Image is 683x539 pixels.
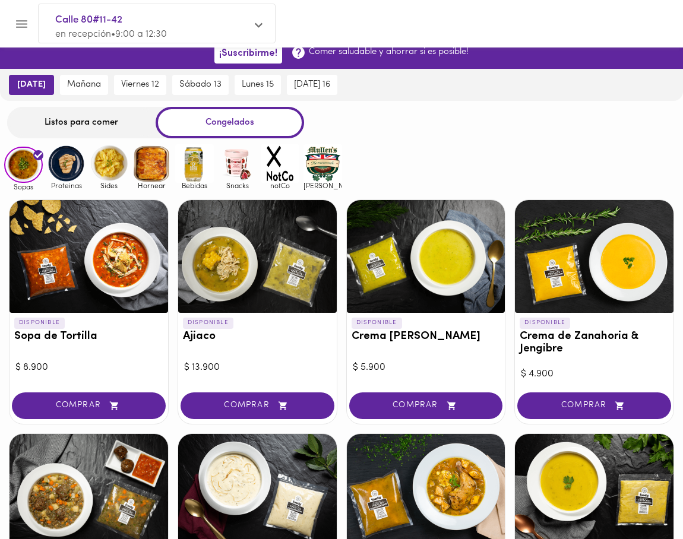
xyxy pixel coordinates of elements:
div: Sopa de Tortilla [10,200,168,313]
p: DISPONIBLE [520,318,570,328]
span: lunes 15 [242,80,274,90]
span: COMPRAR [364,401,488,411]
span: COMPRAR [195,401,320,411]
span: en recepción • 9:00 a 12:30 [55,30,167,39]
span: viernes 12 [121,80,159,90]
h3: Crema de Zanahoria & Jengibre [520,331,669,356]
span: ¡Suscribirme! [219,48,277,59]
p: Comer saludable y ahorrar si es posible! [309,46,469,58]
div: Ajiaco [178,200,337,313]
p: DISPONIBLE [14,318,65,328]
div: $ 13.900 [184,361,331,375]
span: Sides [90,182,128,189]
button: [DATE] 16 [287,75,337,95]
img: Snacks [218,144,257,183]
img: Proteinas [47,144,86,183]
span: notCo [261,182,299,189]
span: Hornear [132,182,171,189]
span: sábado 13 [179,80,222,90]
span: [PERSON_NAME] [303,182,342,189]
div: Congelados [156,107,304,138]
div: Crema del Huerto [347,200,505,313]
p: DISPONIBLE [352,318,402,328]
span: COMPRAR [27,401,151,411]
button: mañana [60,75,108,95]
h3: Sopa de Tortilla [14,331,163,343]
div: Listos para comer [7,107,156,138]
img: Sides [90,144,128,183]
button: sábado 13 [172,75,229,95]
span: Proteinas [47,182,86,189]
iframe: Messagebird Livechat Widget [614,470,671,527]
span: [DATE] [17,80,46,90]
p: DISPONIBLE [183,318,233,328]
span: [DATE] 16 [294,80,330,90]
span: Sopas [4,183,43,191]
button: COMPRAR [181,392,334,419]
button: lunes 15 [235,75,281,95]
button: COMPRAR [12,392,166,419]
img: Bebidas [175,144,214,183]
div: Crema de Zanahoria & Jengibre [515,200,673,313]
h3: Crema [PERSON_NAME] [352,331,501,343]
img: Hornear [132,144,171,183]
div: $ 5.900 [353,361,499,375]
div: $ 4.900 [521,367,668,381]
span: COMPRAR [532,401,656,411]
button: [DATE] [9,75,54,95]
span: mañana [67,80,101,90]
button: ¡Suscribirme! [214,45,282,63]
button: COMPRAR [349,392,503,419]
span: Bebidas [175,182,214,189]
img: mullens [303,144,342,183]
button: COMPRAR [517,392,671,419]
button: Menu [7,9,36,39]
h3: Ajiaco [183,331,332,343]
span: Snacks [218,182,257,189]
div: $ 8.900 [15,361,162,375]
img: Sopas [4,147,43,183]
button: viernes 12 [114,75,166,95]
span: Calle 80#11-42 [55,12,246,28]
img: notCo [261,144,299,183]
